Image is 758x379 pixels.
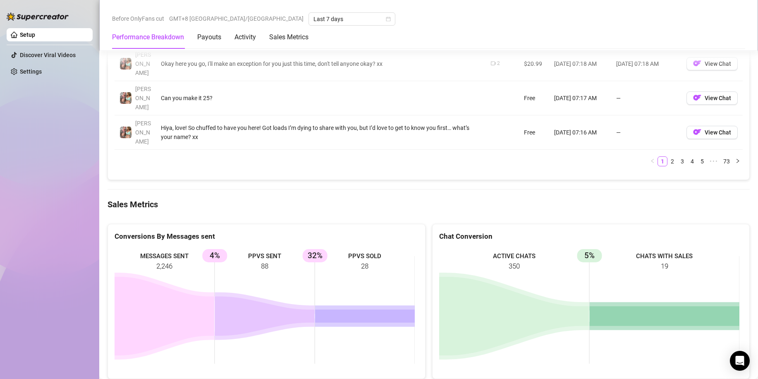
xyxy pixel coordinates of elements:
a: OFView Chat [686,131,738,137]
td: [DATE] 07:17 AM [549,81,611,115]
div: Performance Breakdown [112,32,184,42]
li: 2 [667,156,677,166]
a: OFView Chat [686,62,738,69]
div: Sales Metrics [269,32,308,42]
td: Free [519,81,549,115]
li: Next Page [733,156,743,166]
li: Previous Page [648,156,658,166]
button: OFView Chat [686,57,738,70]
td: [DATE] 07:18 AM [611,47,681,81]
li: 1 [658,156,667,166]
img: Jess [120,92,132,104]
img: OF [693,59,701,67]
li: 3 [677,156,687,166]
span: Last 7 days [313,13,390,25]
li: 5 [697,156,707,166]
span: left [650,158,655,163]
button: left [648,156,658,166]
a: Settings [20,68,42,75]
img: Jess [120,127,132,138]
span: calendar [386,17,391,22]
div: 2 [497,60,500,67]
div: Hiya, love! So chuffed to have you here! Got loads I’m dying to share with you, but I’d love to g... [161,123,481,142]
img: OF [693,128,701,136]
span: [PERSON_NAME] [135,86,151,110]
div: Okay here you go, I'll make an exception for you just this time, don't tell anyone okay? xx [161,59,481,68]
img: OF [693,94,701,102]
span: video-camera [491,61,496,66]
div: Payouts [197,32,221,42]
a: Setup [20,31,35,38]
div: Can you make it 25? [161,94,481,103]
a: 2 [668,157,677,166]
div: Chat Conversion [439,231,743,242]
h4: Sales Metrics [108,199,750,210]
li: 4 [687,156,697,166]
td: — [611,81,681,115]
a: OFView Chat [686,96,738,103]
a: 1 [658,157,667,166]
span: GMT+8 [GEOGRAPHIC_DATA]/[GEOGRAPHIC_DATA] [169,12,304,25]
li: Next 5 Pages [707,156,720,166]
td: — [611,115,681,150]
img: logo-BBDzfeDw.svg [7,12,69,21]
span: [PERSON_NAME] [135,120,151,145]
a: 73 [721,157,732,166]
a: 3 [678,157,687,166]
a: Discover Viral Videos [20,52,76,58]
div: Open Intercom Messenger [730,351,750,371]
span: View Chat [705,129,731,136]
span: Before OnlyFans cut [112,12,164,25]
td: [DATE] 07:16 AM [549,115,611,150]
li: 73 [720,156,733,166]
span: [PERSON_NAME] [135,51,151,76]
td: Free [519,115,549,150]
span: ••• [707,156,720,166]
button: OFView Chat [686,126,738,139]
span: View Chat [705,95,731,101]
button: OFView Chat [686,91,738,105]
img: Jess [120,58,132,70]
span: View Chat [705,60,731,67]
button: right [733,156,743,166]
td: [DATE] 07:18 AM [549,47,611,81]
div: Conversions By Messages sent [115,231,418,242]
td: $20.99 [519,47,549,81]
a: 5 [698,157,707,166]
a: 4 [688,157,697,166]
div: Activity [234,32,256,42]
span: right [735,158,740,163]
